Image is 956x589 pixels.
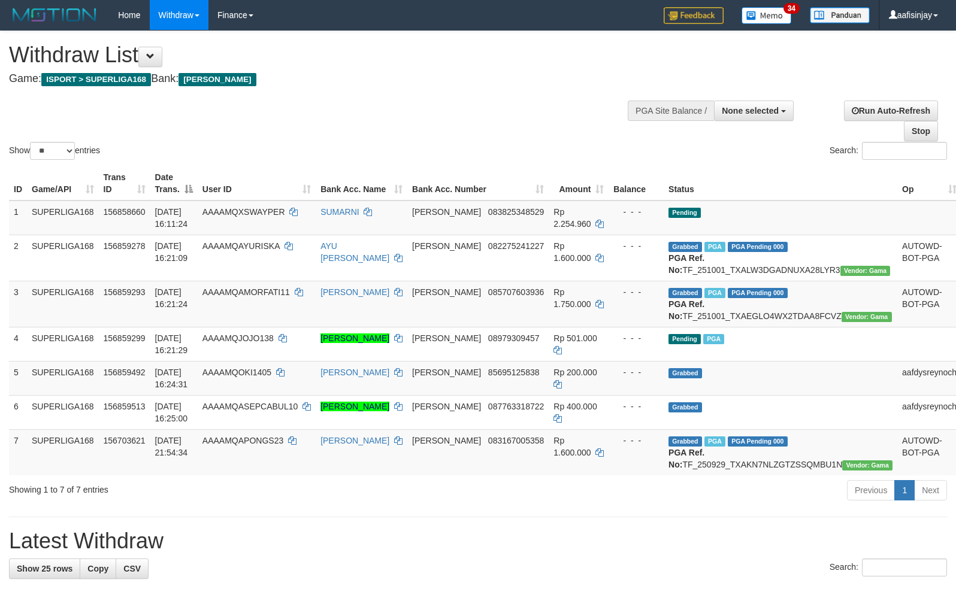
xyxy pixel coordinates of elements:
[742,7,792,24] img: Button%20Memo.svg
[728,288,788,298] span: PGA Pending
[488,436,544,445] span: Copy 083167005358 to clipboard
[320,368,389,377] a: [PERSON_NAME]
[704,436,725,447] span: Marked by aafchhiseyha
[613,206,659,218] div: - - -
[202,368,271,377] span: AAAAMQOKI1405
[830,558,947,576] label: Search:
[488,287,544,297] span: Copy 085707603936 to clipboard
[179,73,256,86] span: [PERSON_NAME]
[412,241,481,251] span: [PERSON_NAME]
[668,299,704,321] b: PGA Ref. No:
[9,43,625,67] h1: Withdraw List
[9,281,27,327] td: 3
[27,395,99,429] td: SUPERLIGA168
[664,7,724,24] img: Feedback.jpg
[609,166,664,201] th: Balance
[553,436,591,457] span: Rp 1.600.000
[613,286,659,298] div: - - -
[202,333,274,343] span: AAAAMQJOJO138
[27,327,99,361] td: SUPERLIGA168
[840,266,891,276] span: Vendor URL: https://trx31.1velocity.biz
[714,101,794,121] button: None selected
[613,400,659,412] div: - - -
[704,242,725,252] span: Marked by aafheankoy
[862,142,947,160] input: Search:
[412,368,481,377] span: [PERSON_NAME]
[9,142,100,160] label: Show entries
[27,429,99,475] td: SUPERLIGA168
[104,368,146,377] span: 156859492
[904,121,938,141] a: Stop
[488,333,540,343] span: Copy 08979309457 to clipboard
[728,242,788,252] span: PGA Pending
[155,287,188,309] span: [DATE] 16:21:24
[664,166,897,201] th: Status
[9,6,100,24] img: MOTION_logo.png
[202,207,285,217] span: AAAAMQXSWAYPER
[553,241,591,263] span: Rp 1.600.000
[664,429,897,475] td: TF_250929_TXAKN7NLZGTZSSQMBU1N
[320,333,389,343] a: [PERSON_NAME]
[155,436,188,457] span: [DATE] 21:54:34
[862,558,947,576] input: Search:
[155,333,188,355] span: [DATE] 16:21:29
[553,368,597,377] span: Rp 200.000
[668,334,701,344] span: Pending
[488,241,544,251] span: Copy 082275241227 to clipboard
[668,436,702,447] span: Grabbed
[668,448,704,469] b: PGA Ref. No:
[9,327,27,361] td: 4
[549,166,609,201] th: Amount: activate to sort column ascending
[613,366,659,378] div: - - -
[320,207,359,217] a: SUMARNI
[202,402,298,411] span: AAAAMQASEPCABUL10
[668,368,702,378] span: Grabbed
[488,402,544,411] span: Copy 087763318722 to clipboard
[116,558,149,579] a: CSV
[320,241,389,263] a: AYU [PERSON_NAME]
[9,73,625,85] h4: Game: Bank:
[99,166,150,201] th: Trans ID: activate to sort column ascending
[628,101,714,121] div: PGA Site Balance /
[27,281,99,327] td: SUPERLIGA168
[9,529,947,553] h1: Latest Withdraw
[613,332,659,344] div: - - -
[810,7,870,23] img: panduan.png
[664,281,897,327] td: TF_251001_TXAEGLO4WX2TDAA8FCVZ
[320,436,389,445] a: [PERSON_NAME]
[202,241,280,251] span: AAAAMQAYURISKA
[412,436,481,445] span: [PERSON_NAME]
[155,402,188,423] span: [DATE] 16:25:00
[412,333,481,343] span: [PERSON_NAME]
[9,201,27,235] td: 1
[123,564,141,573] span: CSV
[842,312,892,322] span: Vendor URL: https://trx31.1velocity.biz
[104,287,146,297] span: 156859293
[412,287,481,297] span: [PERSON_NAME]
[104,333,146,343] span: 156859299
[87,564,108,573] span: Copy
[553,207,591,229] span: Rp 2.254.960
[664,235,897,281] td: TF_251001_TXALW3DGADNUXA28LYR3
[104,241,146,251] span: 156859278
[704,288,725,298] span: Marked by aafheankoy
[316,166,407,201] th: Bank Acc. Name: activate to sort column ascending
[914,480,947,500] a: Next
[27,361,99,395] td: SUPERLIGA168
[9,558,80,579] a: Show 25 rows
[844,101,938,121] a: Run Auto-Refresh
[155,207,188,229] span: [DATE] 16:11:24
[668,253,704,275] b: PGA Ref. No:
[9,166,27,201] th: ID
[894,480,915,500] a: 1
[668,288,702,298] span: Grabbed
[668,242,702,252] span: Grabbed
[202,436,283,445] span: AAAAMQAPONGS23
[830,142,947,160] label: Search:
[150,166,198,201] th: Date Trans.: activate to sort column descending
[553,402,597,411] span: Rp 400.000
[9,395,27,429] td: 6
[488,207,544,217] span: Copy 083825348529 to clipboard
[9,235,27,281] td: 2
[9,429,27,475] td: 7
